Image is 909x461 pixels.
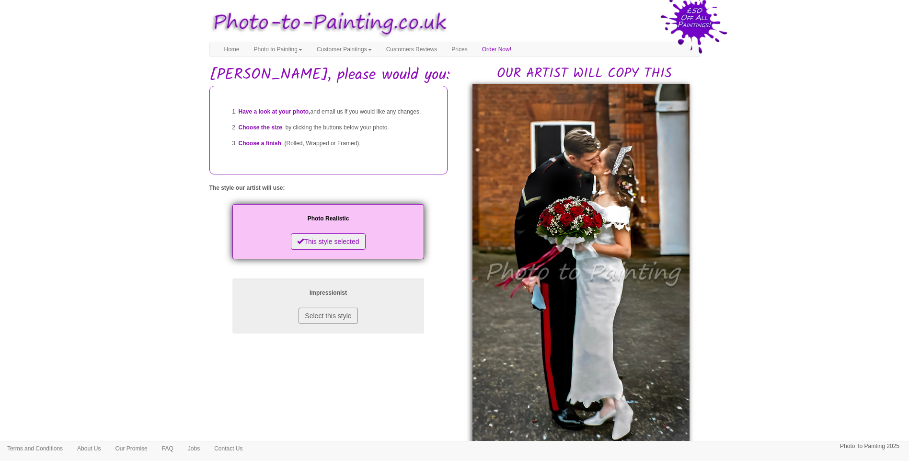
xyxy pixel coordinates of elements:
[217,42,247,57] a: Home
[70,441,108,456] a: About Us
[209,67,700,83] h1: [PERSON_NAME], please would you:
[239,136,437,151] li: , (Rolled, Wrapped or Framed).
[239,120,437,136] li: , by clicking the buttons below your photo.
[209,184,285,192] label: The style our artist will use:
[205,5,450,42] img: Photo to Painting
[155,441,181,456] a: FAQ
[840,441,899,451] p: Photo To Painting 2025
[310,42,379,57] a: Customer Paintings
[242,288,414,298] p: Impressionist
[247,42,310,57] a: Photo to Painting
[239,124,282,131] span: Choose the size
[239,104,437,120] li: and email us if you would like any changes.
[379,42,445,57] a: Customers Reviews
[242,214,414,224] p: Photo Realistic
[239,108,311,115] span: Have a look at your photo,
[469,67,700,81] h2: OUR ARTIST WILL COPY THIS
[108,441,154,456] a: Our Promise
[291,233,365,250] button: This style selected
[475,42,518,57] a: Order Now!
[299,308,357,324] button: Select this style
[239,140,281,147] span: Choose a finish
[207,441,250,456] a: Contact Us
[444,42,474,57] a: Prices
[181,441,207,456] a: Jobs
